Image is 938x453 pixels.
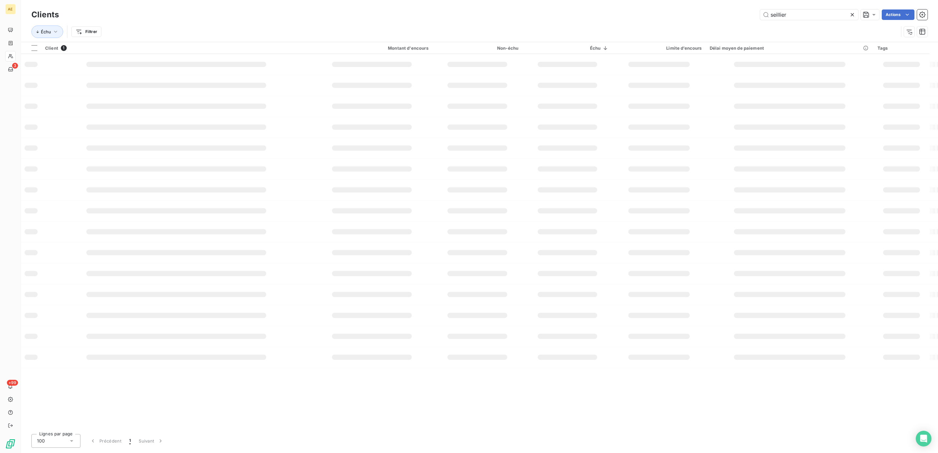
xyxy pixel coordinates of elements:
span: 100 [37,438,45,444]
h3: Clients [31,9,59,21]
div: Montant d'encours [315,45,428,51]
button: Actions [882,9,914,20]
span: Client [45,45,58,51]
button: Filtrer [71,26,101,37]
div: Délai moyen de paiement [710,45,870,51]
input: Rechercher [760,9,858,20]
img: Logo LeanPay [5,439,16,449]
div: AE [5,4,16,14]
span: 1 [129,438,131,444]
div: Non-échu [436,45,518,51]
span: 1 [61,45,67,51]
div: Limite d’encours [617,45,702,51]
div: Open Intercom Messenger [916,431,931,446]
span: Échu [41,29,51,34]
button: Échu [31,25,63,38]
button: Suivant [135,434,168,448]
button: 1 [125,434,135,448]
div: Échu [526,45,608,51]
div: Tags [877,45,926,51]
span: +99 [7,380,18,386]
button: Précédent [86,434,125,448]
span: 3 [12,63,18,69]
